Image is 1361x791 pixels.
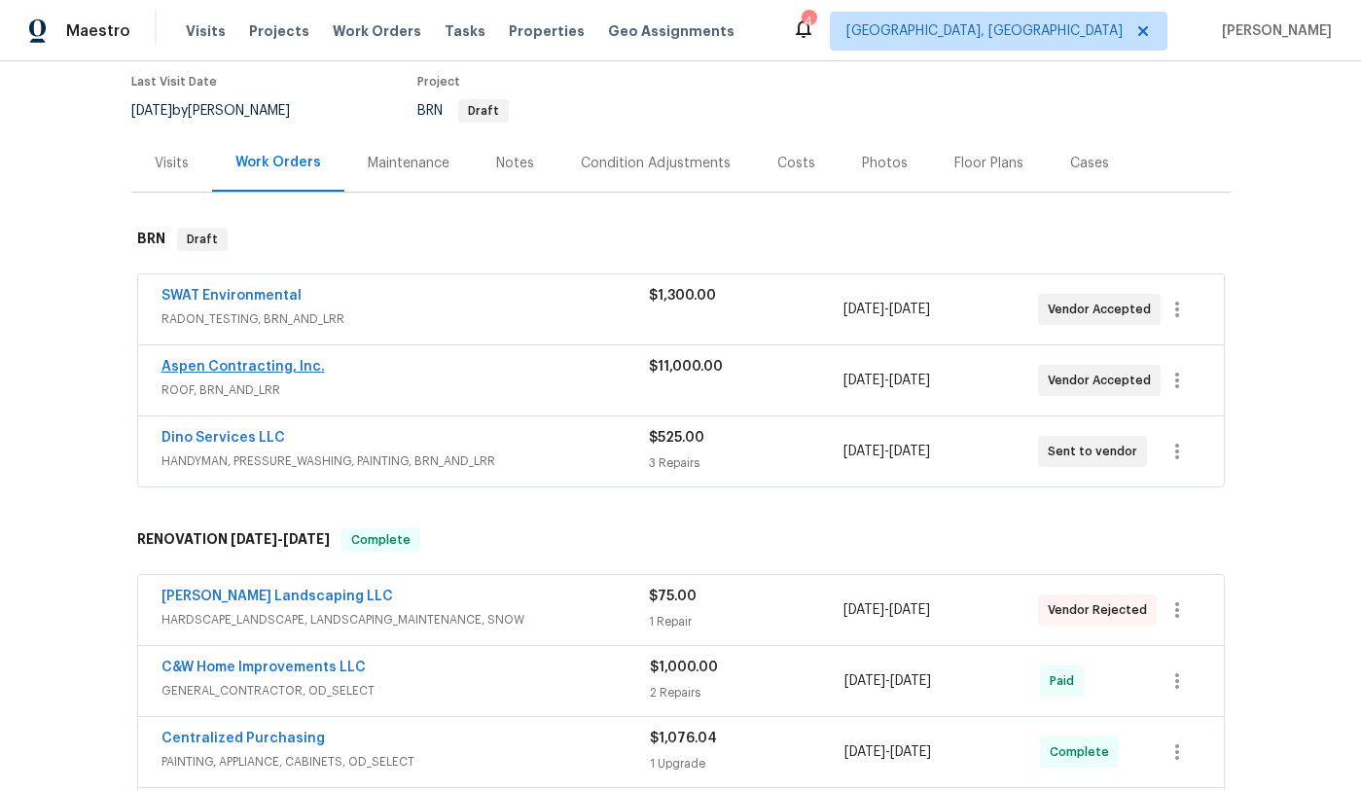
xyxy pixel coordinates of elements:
[131,509,1231,571] div: RENOVATION [DATE]-[DATE]Complete
[1070,154,1109,173] div: Cases
[161,752,650,772] span: PAINTING, APPLIANCE, CABINETS, OD_SELECT
[368,154,449,173] div: Maintenance
[137,228,165,251] h6: BRN
[846,21,1123,41] span: [GEOGRAPHIC_DATA], [GEOGRAPHIC_DATA]
[862,154,908,173] div: Photos
[417,76,460,88] span: Project
[131,104,172,118] span: [DATE]
[1048,442,1145,461] span: Sent to vendor
[581,154,731,173] div: Condition Adjustments
[843,300,930,319] span: -
[650,661,718,674] span: $1,000.00
[1048,600,1155,620] span: Vendor Rejected
[131,208,1231,270] div: BRN Draft
[843,445,884,458] span: [DATE]
[889,374,930,387] span: [DATE]
[889,445,930,458] span: [DATE]
[66,21,130,41] span: Maestro
[843,442,930,461] span: -
[509,21,585,41] span: Properties
[235,153,321,172] div: Work Orders
[161,451,649,471] span: HANDYMAN, PRESSURE_WASHING, PAINTING, BRN_AND_LRR
[161,289,302,303] a: SWAT Environmental
[650,732,717,745] span: $1,076.04
[333,21,421,41] span: Work Orders
[650,683,845,702] div: 2 Repairs
[844,674,885,688] span: [DATE]
[802,12,815,31] div: 4
[1048,371,1159,390] span: Vendor Accepted
[843,303,884,316] span: [DATE]
[844,671,931,691] span: -
[186,21,226,41] span: Visits
[1050,671,1082,691] span: Paid
[649,453,843,473] div: 3 Repairs
[890,674,931,688] span: [DATE]
[649,289,716,303] span: $1,300.00
[161,661,366,674] a: C&W Home Improvements LLC
[844,745,885,759] span: [DATE]
[161,431,285,445] a: Dino Services LLC
[843,600,930,620] span: -
[343,530,418,550] span: Complete
[161,309,649,329] span: RADON_TESTING, BRN_AND_LRR
[131,99,313,123] div: by [PERSON_NAME]
[889,303,930,316] span: [DATE]
[496,154,534,173] div: Notes
[650,754,845,773] div: 1 Upgrade
[249,21,309,41] span: Projects
[445,24,485,38] span: Tasks
[889,603,930,617] span: [DATE]
[1048,300,1159,319] span: Vendor Accepted
[161,681,650,701] span: GENERAL_CONTRACTOR, OD_SELECT
[460,105,507,117] span: Draft
[155,154,189,173] div: Visits
[161,360,325,374] a: Aspen Contracting, Inc.
[1050,742,1117,762] span: Complete
[649,431,704,445] span: $525.00
[1214,21,1332,41] span: [PERSON_NAME]
[954,154,1023,173] div: Floor Plans
[417,104,509,118] span: BRN
[843,603,884,617] span: [DATE]
[161,610,649,629] span: HARDSCAPE_LANDSCAPE, LANDSCAPING_MAINTENANCE, SNOW
[231,532,330,546] span: -
[231,532,277,546] span: [DATE]
[608,21,734,41] span: Geo Assignments
[161,732,325,745] a: Centralized Purchasing
[137,528,330,552] h6: RENOVATION
[843,374,884,387] span: [DATE]
[649,612,843,631] div: 1 Repair
[649,360,723,374] span: $11,000.00
[777,154,815,173] div: Costs
[131,76,217,88] span: Last Visit Date
[161,380,649,400] span: ROOF, BRN_AND_LRR
[844,742,931,762] span: -
[283,532,330,546] span: [DATE]
[179,230,226,249] span: Draft
[161,590,393,603] a: [PERSON_NAME] Landscaping LLC
[890,745,931,759] span: [DATE]
[843,371,930,390] span: -
[649,590,697,603] span: $75.00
